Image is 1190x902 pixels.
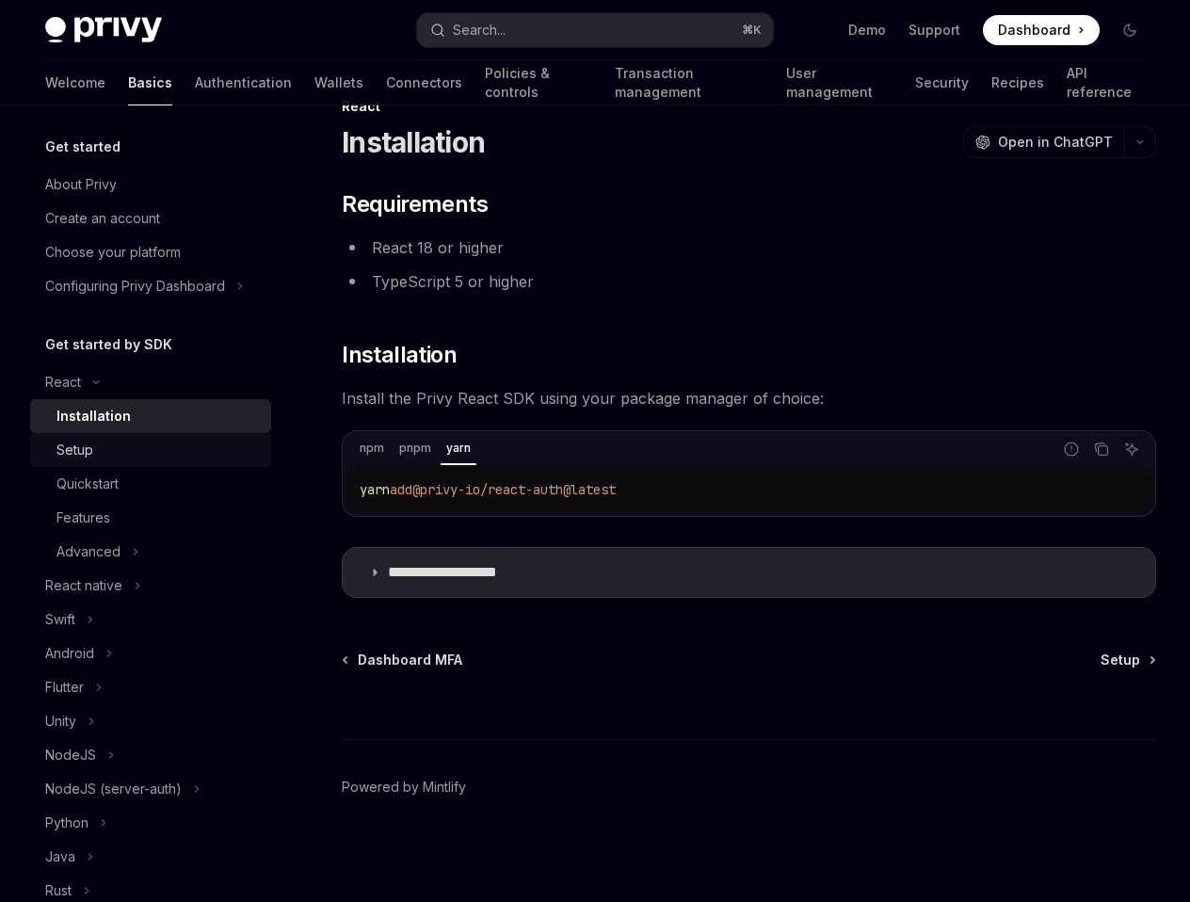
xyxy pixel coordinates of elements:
div: pnpm [394,437,437,459]
div: Choose your platform [45,241,181,264]
a: About Privy [30,168,271,201]
button: Ask AI [1119,437,1144,461]
a: Support [909,21,960,40]
button: Toggle Configuring Privy Dashboard section [30,269,271,303]
div: Setup [56,439,93,461]
img: dark logo [45,17,162,43]
a: Setup [1101,651,1154,669]
h1: Installation [342,125,485,159]
button: Toggle Advanced section [30,535,271,569]
button: Toggle Java section [30,840,271,874]
a: Features [30,501,271,535]
div: Flutter [45,676,84,699]
span: yarn [360,481,390,498]
button: Toggle React section [30,365,271,399]
a: Connectors [386,60,462,105]
button: Toggle dark mode [1115,15,1145,45]
div: NodeJS [45,744,96,766]
a: API reference [1067,60,1145,105]
button: Report incorrect code [1059,437,1084,461]
li: React 18 or higher [342,234,1156,261]
div: npm [354,437,390,459]
div: Unity [45,710,76,733]
button: Toggle Swift section [30,603,271,636]
a: Wallets [314,60,363,105]
div: Python [45,812,88,834]
a: User management [786,60,892,105]
h5: Get started [45,136,121,158]
span: Dashboard MFA [358,651,462,669]
button: Toggle React native section [30,569,271,603]
button: Toggle Unity section [30,704,271,738]
div: Swift [45,608,75,631]
div: Advanced [56,540,121,563]
a: Setup [30,433,271,467]
div: Android [45,642,94,665]
a: Installation [30,399,271,433]
div: Rust [45,879,72,902]
button: Toggle NodeJS section [30,738,271,772]
a: Quickstart [30,467,271,501]
span: Install the Privy React SDK using your package manager of choice: [342,385,1156,411]
div: yarn [441,437,476,459]
div: Java [45,846,75,868]
span: Dashboard [998,21,1070,40]
button: Toggle Python section [30,806,271,840]
span: Open in ChatGPT [998,133,1113,152]
button: Open in ChatGPT [963,126,1124,158]
div: React native [45,574,122,597]
a: Demo [848,21,886,40]
a: Basics [128,60,172,105]
a: Recipes [991,60,1044,105]
a: Create an account [30,201,271,235]
div: About Privy [45,173,117,196]
a: Powered by Mintlify [342,778,466,797]
div: Features [56,507,110,529]
a: Authentication [195,60,292,105]
div: React [45,371,81,394]
a: Choose your platform [30,235,271,269]
span: add [390,481,412,498]
button: Copy the contents from the code block [1089,437,1114,461]
span: Installation [342,340,457,370]
button: Open search [417,13,774,47]
div: Quickstart [56,473,119,495]
span: Requirements [342,189,488,219]
button: Toggle Android section [30,636,271,670]
a: Dashboard MFA [344,651,462,669]
div: Create an account [45,207,160,230]
a: Security [915,60,969,105]
h5: Get started by SDK [45,333,172,356]
span: ⌘ K [742,23,762,38]
a: Transaction management [615,60,764,105]
div: Installation [56,405,131,427]
span: @privy-io/react-auth@latest [412,481,616,498]
div: Configuring Privy Dashboard [45,275,225,298]
button: Toggle Flutter section [30,670,271,704]
a: Policies & controls [485,60,592,105]
a: Dashboard [983,15,1100,45]
div: Search... [453,19,506,41]
li: TypeScript 5 or higher [342,268,1156,295]
span: Setup [1101,651,1140,669]
button: Toggle NodeJS (server-auth) section [30,772,271,806]
div: NodeJS (server-auth) [45,778,182,800]
div: React [342,97,1156,116]
a: Welcome [45,60,105,105]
